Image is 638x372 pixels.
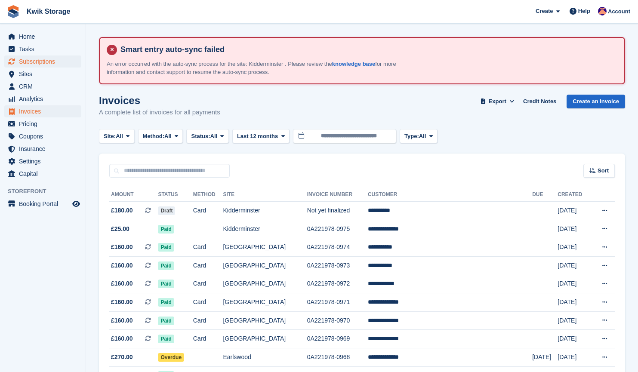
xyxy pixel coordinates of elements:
span: Export [489,97,506,106]
span: Pricing [19,118,71,130]
th: Amount [109,188,158,202]
td: 0A221978-0972 [307,275,368,293]
td: [DATE] [558,330,591,348]
span: CRM [19,80,71,92]
span: Paid [158,261,174,270]
span: Coupons [19,130,71,142]
td: 0A221978-0971 [307,293,368,312]
span: Account [608,7,630,16]
th: Created [558,188,591,202]
span: Tasks [19,43,71,55]
td: [DATE] [558,220,591,238]
th: Method [193,188,223,202]
span: £180.00 [111,206,133,215]
button: Status: All [186,129,228,143]
th: Customer [368,188,532,202]
td: [GEOGRAPHIC_DATA] [223,311,307,330]
td: [GEOGRAPHIC_DATA] [223,256,307,275]
td: [DATE] [558,293,591,312]
button: Site: All [99,129,135,143]
td: Kidderminster [223,220,307,238]
span: Paid [158,280,174,288]
th: Invoice Number [307,188,368,202]
a: menu [4,43,81,55]
span: Home [19,31,71,43]
button: Type: All [400,129,438,143]
span: Method: [143,132,165,141]
span: Type: [404,132,419,141]
span: Status: [191,132,210,141]
span: All [419,132,426,141]
td: [GEOGRAPHIC_DATA] [223,275,307,293]
span: Last 12 months [237,132,278,141]
td: [DATE] [558,348,591,366]
span: Help [578,7,590,15]
p: A complete list of invoices for all payments [99,108,220,117]
th: Due [532,188,558,202]
span: Paid [158,225,174,234]
span: £160.00 [111,261,133,270]
th: Site [223,188,307,202]
td: 0A221978-0974 [307,238,368,257]
span: Site: [104,132,116,141]
span: £25.00 [111,224,129,234]
a: menu [4,68,81,80]
span: Analytics [19,93,71,105]
span: £160.00 [111,316,133,325]
td: Card [193,293,223,312]
a: knowledge base [332,61,375,67]
td: [DATE] [558,311,591,330]
span: Draft [158,206,175,215]
td: 0A221978-0973 [307,256,368,275]
a: menu [4,80,81,92]
td: 0A221978-0969 [307,330,368,348]
td: Card [193,330,223,348]
p: An error occurred with the auto-sync process for the site: Kidderminster . Please review the for ... [107,60,408,77]
span: Capital [19,168,71,180]
span: Paid [158,243,174,252]
td: 0A221978-0970 [307,311,368,330]
td: Earlswood [223,348,307,366]
span: Sites [19,68,71,80]
span: Overdue [158,353,184,362]
td: 0A221978-0975 [307,220,368,238]
span: Storefront [8,187,86,196]
span: Paid [158,298,174,307]
td: [DATE] [558,275,591,293]
span: Invoices [19,105,71,117]
button: Method: All [138,129,183,143]
a: menu [4,93,81,105]
td: Card [193,202,223,220]
td: Card [193,275,223,293]
td: [GEOGRAPHIC_DATA] [223,330,307,348]
td: [DATE] [558,238,591,257]
span: Sort [598,166,609,175]
a: menu [4,31,81,43]
span: £270.00 [111,353,133,362]
span: All [210,132,218,141]
img: Jade Stanley [598,7,607,15]
span: £160.00 [111,298,133,307]
img: stora-icon-8386f47178a22dfd0bd8f6a31ec36ba5ce8667c1dd55bd0f319d3a0aa187defe.svg [7,5,20,18]
span: £160.00 [111,243,133,252]
span: Create [536,7,553,15]
a: menu [4,105,81,117]
td: Not yet finalized [307,202,368,220]
span: Settings [19,155,71,167]
h4: Smart entry auto-sync failed [117,45,617,55]
span: Subscriptions [19,55,71,68]
a: menu [4,118,81,130]
button: Export [478,95,516,109]
span: Paid [158,317,174,325]
a: menu [4,168,81,180]
a: Kwik Storage [23,4,74,18]
span: £160.00 [111,279,133,288]
a: menu [4,130,81,142]
td: Card [193,311,223,330]
td: 0A221978-0968 [307,348,368,366]
a: menu [4,155,81,167]
a: menu [4,198,81,210]
th: Status [158,188,193,202]
td: Card [193,238,223,257]
span: All [164,132,172,141]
